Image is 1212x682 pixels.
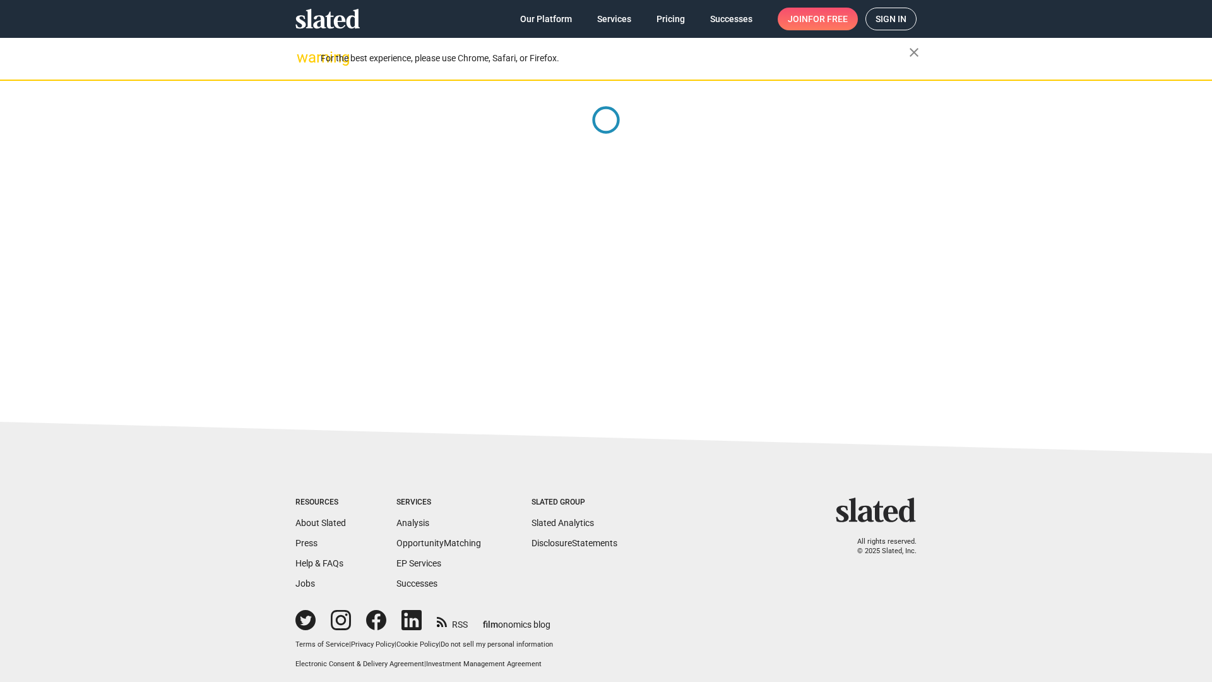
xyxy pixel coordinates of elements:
[439,640,441,649] span: |
[483,619,498,630] span: film
[437,611,468,631] a: RSS
[424,660,426,668] span: |
[351,640,395,649] a: Privacy Policy
[396,518,429,528] a: Analysis
[396,640,439,649] a: Cookie Policy
[510,8,582,30] a: Our Platform
[520,8,572,30] span: Our Platform
[295,498,346,508] div: Resources
[876,8,906,30] span: Sign in
[587,8,641,30] a: Services
[295,640,349,649] a: Terms of Service
[844,537,917,556] p: All rights reserved. © 2025 Slated, Inc.
[710,8,752,30] span: Successes
[646,8,695,30] a: Pricing
[297,50,312,65] mat-icon: warning
[295,558,343,568] a: Help & FAQs
[396,538,481,548] a: OpportunityMatching
[778,8,858,30] a: Joinfor free
[396,558,441,568] a: EP Services
[906,45,922,60] mat-icon: close
[808,8,848,30] span: for free
[295,660,424,668] a: Electronic Consent & Delivery Agreement
[295,578,315,589] a: Jobs
[295,538,318,548] a: Press
[532,518,594,528] a: Slated Analytics
[349,640,351,649] span: |
[441,640,553,650] button: Do not sell my personal information
[532,498,617,508] div: Slated Group
[426,660,542,668] a: Investment Management Agreement
[396,498,481,508] div: Services
[656,8,685,30] span: Pricing
[597,8,631,30] span: Services
[396,578,437,589] a: Successes
[483,609,550,631] a: filmonomics blog
[700,8,763,30] a: Successes
[395,640,396,649] span: |
[865,8,917,30] a: Sign in
[788,8,848,30] span: Join
[321,50,909,67] div: For the best experience, please use Chrome, Safari, or Firefox.
[532,538,617,548] a: DisclosureStatements
[295,518,346,528] a: About Slated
